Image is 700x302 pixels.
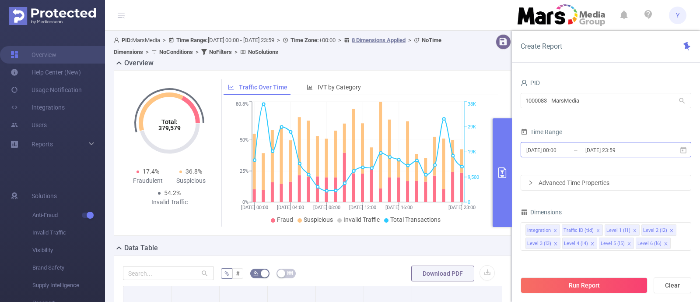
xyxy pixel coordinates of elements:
[10,116,47,134] a: Users
[32,206,105,224] span: Anti-Fraud
[32,242,105,259] span: Visibility
[521,79,528,86] i: icon: user
[562,224,603,236] li: Traffic ID (tid)
[313,205,340,210] tspan: [DATE] 08:00
[242,199,248,205] tspan: 0%
[277,205,304,210] tspan: [DATE] 04:00
[31,135,53,153] a: Reports
[676,7,679,24] span: Y
[253,270,259,276] i: icon: bg-colors
[349,205,376,210] tspan: [DATE] 12:00
[562,238,597,249] li: Level 4 (l4)
[32,224,105,242] span: Invalid Traffic
[641,224,676,236] li: Level 2 (l2)
[160,37,168,43] span: >
[627,242,631,247] i: icon: close
[636,238,671,249] li: Level 6 (l6)
[236,270,240,277] span: #
[468,174,479,180] tspan: 9,500
[336,37,344,43] span: >
[599,238,634,249] li: Level 5 (l5)
[596,228,600,234] i: icon: close
[343,216,380,223] span: Invalid Traffic
[390,216,441,223] span: Total Transactions
[10,99,65,116] a: Integrations
[148,198,191,207] div: Invalid Traffic
[468,199,470,205] tspan: 0
[669,228,674,234] i: icon: close
[161,118,178,125] tspan: Total:
[664,242,668,247] i: icon: close
[521,79,540,86] span: PID
[236,102,248,107] tspan: 80.8%
[241,205,268,210] tspan: [DATE] 00:00
[564,238,588,249] div: Level 4 (l4)
[143,49,151,55] span: >
[448,205,476,210] tspan: [DATE] 23:00
[590,242,595,247] i: icon: close
[304,216,333,223] span: Suspicious
[468,149,476,155] tspan: 19K
[528,180,533,185] i: icon: right
[411,266,474,281] button: Download PDF
[468,102,476,107] tspan: 38K
[240,137,248,143] tspan: 50%
[584,144,655,156] input: End date
[521,277,647,293] button: Run Report
[521,209,562,216] span: Dimensions
[654,277,691,293] button: Clear
[527,238,551,249] div: Level 3 (l3)
[274,37,283,43] span: >
[10,64,81,81] a: Help Center (New)
[525,144,596,156] input: Start date
[239,84,287,91] span: Traffic Over Time
[126,176,169,185] div: Fraudulent
[9,7,96,25] img: Protected Media
[31,141,53,148] span: Reports
[143,168,159,175] span: 17.4%
[406,37,414,43] span: >
[318,84,361,91] span: IVT by Category
[176,37,208,43] b: Time Range:
[290,37,319,43] b: Time Zone:
[224,270,229,277] span: %
[32,277,105,294] span: Supply Intelligence
[601,238,625,249] div: Level 5 (l5)
[352,37,406,43] u: 8 Dimensions Applied
[124,58,154,68] h2: Overview
[32,259,105,277] span: Brand Safety
[637,238,661,249] div: Level 6 (l6)
[277,216,293,223] span: Fraud
[10,81,82,99] a: Usage Notification
[185,168,202,175] span: 36.8%
[114,37,441,55] span: MarsMedia [DATE] 00:00 - [DATE] 23:59 +00:00
[525,238,560,249] li: Level 3 (l3)
[525,224,560,236] li: Integration
[10,46,56,64] a: Overview
[643,225,667,236] div: Level 2 (l2)
[31,187,57,205] span: Solutions
[114,37,122,43] i: icon: user
[385,205,412,210] tspan: [DATE] 16:00
[527,225,551,236] div: Integration
[553,228,557,234] i: icon: close
[521,128,562,135] span: Time Range
[123,266,214,280] input: Search...
[605,224,640,236] li: Level 1 (l1)
[521,42,562,50] span: Create Report
[232,49,240,55] span: >
[209,49,232,55] b: No Filters
[159,49,193,55] b: No Conditions
[553,242,558,247] i: icon: close
[124,243,158,253] h2: Data Table
[193,49,201,55] span: >
[228,84,234,90] i: icon: line-chart
[169,176,212,185] div: Suspicious
[240,168,248,174] tspan: 25%
[122,37,132,43] b: PID:
[468,124,476,130] tspan: 29K
[563,225,594,236] div: Traffic ID (tid)
[158,124,181,131] tspan: 379,579
[633,228,637,234] i: icon: close
[521,175,691,190] div: icon: rightAdvanced Time Properties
